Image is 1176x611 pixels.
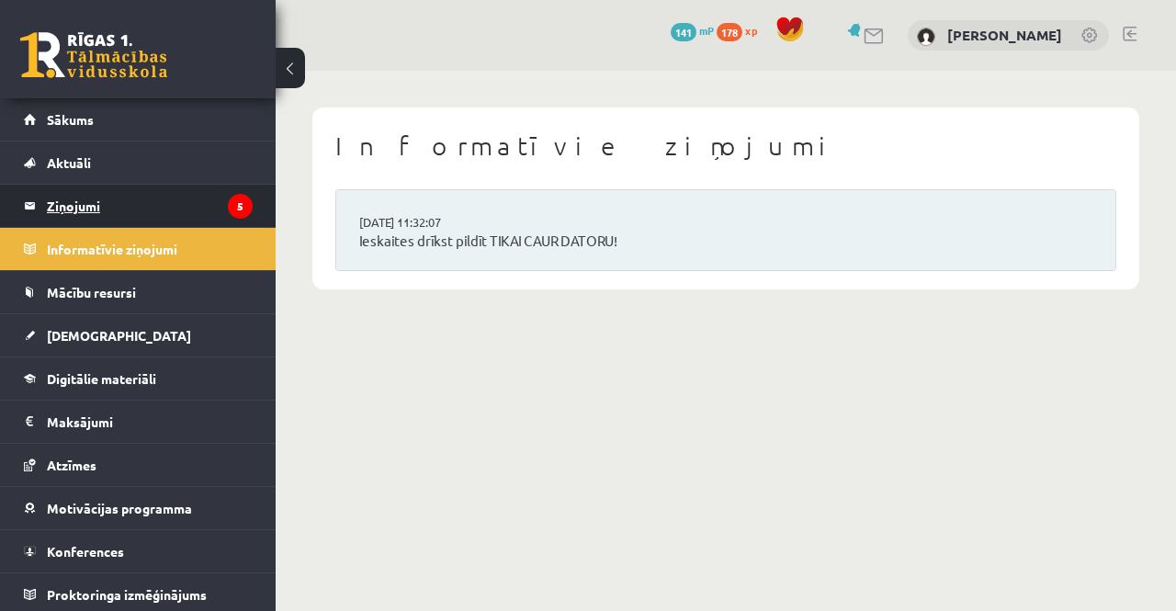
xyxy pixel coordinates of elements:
[24,98,253,141] a: Sākums
[47,228,253,270] legend: Informatīvie ziņojumi
[20,32,167,78] a: Rīgas 1. Tālmācības vidusskola
[24,487,253,529] a: Motivācijas programma
[47,154,91,171] span: Aktuāli
[47,327,191,344] span: [DEMOGRAPHIC_DATA]
[671,23,696,41] span: 141
[24,401,253,443] a: Maksājumi
[24,357,253,400] a: Digitālie materiāli
[24,314,253,356] a: [DEMOGRAPHIC_DATA]
[47,543,124,560] span: Konferences
[47,370,156,387] span: Digitālie materiāli
[699,23,714,38] span: mP
[24,228,253,270] a: Informatīvie ziņojumi
[47,401,253,443] legend: Maksājumi
[47,500,192,516] span: Motivācijas programma
[717,23,742,41] span: 178
[24,271,253,313] a: Mācību resursi
[47,111,94,128] span: Sākums
[359,231,1092,252] a: Ieskaites drīkst pildīt TIKAI CAUR DATORU!
[24,185,253,227] a: Ziņojumi5
[47,586,207,603] span: Proktoringa izmēģinājums
[24,530,253,572] a: Konferences
[24,444,253,486] a: Atzīmes
[47,185,253,227] legend: Ziņojumi
[228,194,253,219] i: 5
[917,28,935,46] img: Elizabete Romanovska
[47,457,96,473] span: Atzīmes
[947,26,1062,44] a: [PERSON_NAME]
[47,284,136,300] span: Mācību resursi
[717,23,766,38] a: 178 xp
[745,23,757,38] span: xp
[359,213,497,232] a: [DATE] 11:32:07
[335,130,1116,162] h1: Informatīvie ziņojumi
[24,141,253,184] a: Aktuāli
[671,23,714,38] a: 141 mP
